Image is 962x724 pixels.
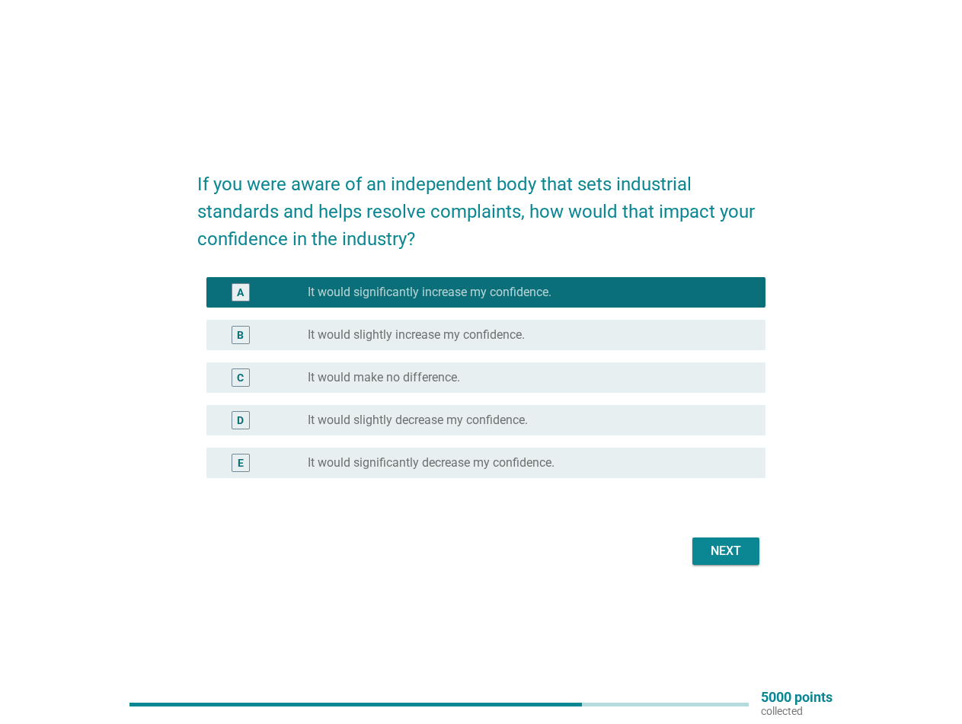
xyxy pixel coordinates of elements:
div: A [237,284,244,300]
div: D [237,412,244,428]
div: E [238,454,244,470]
div: Next [705,542,747,560]
div: B [237,327,244,343]
button: Next [692,537,759,565]
label: It would slightly decrease my confidence. [308,413,528,428]
label: It would significantly decrease my confidence. [308,455,555,470]
h2: If you were aware of an independent body that sets industrial standards and helps resolve complai... [197,155,765,253]
div: C [237,369,244,385]
p: 5000 points [761,691,833,704]
label: It would significantly increase my confidence. [308,285,551,300]
p: collected [761,704,833,718]
label: It would make no difference. [308,370,460,385]
label: It would slightly increase my confidence. [308,327,525,343]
